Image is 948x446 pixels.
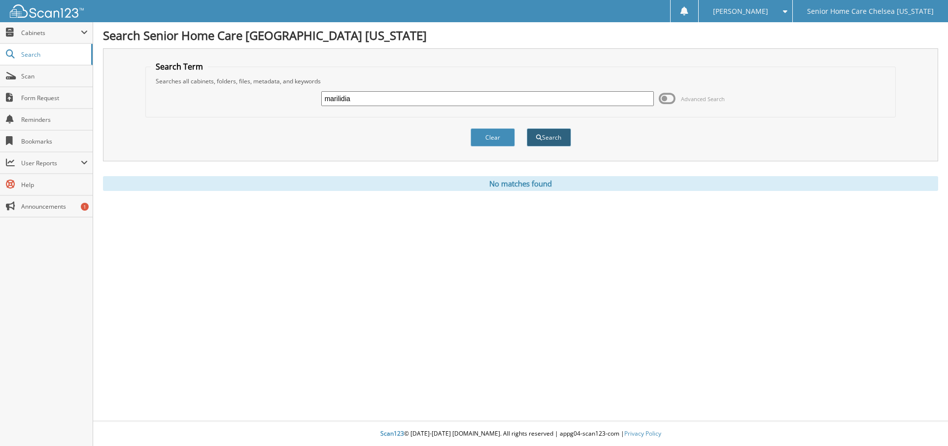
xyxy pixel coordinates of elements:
span: Scan123 [380,429,404,438]
div: Searches all cabinets, folders, files, metadata, and keywords [151,77,891,85]
span: Search [21,50,86,59]
button: Clear [471,128,515,147]
span: Cabinets [21,29,81,37]
button: Search [527,128,571,147]
span: Reminders [21,115,88,124]
div: © [DATE]-[DATE] [DOMAIN_NAME]. All rights reserved | appg04-scan123-com | [93,422,948,446]
span: [PERSON_NAME] [713,8,768,14]
span: Senior Home Care Chelsea [US_STATE] [807,8,934,14]
img: scan123-logo-white.svg [10,4,84,18]
span: Announcements [21,202,88,211]
h1: Search Senior Home Care [GEOGRAPHIC_DATA] [US_STATE] [103,27,938,43]
span: Bookmarks [21,137,88,146]
span: Scan [21,72,88,80]
span: User Reports [21,159,81,167]
span: Form Request [21,94,88,102]
div: 1 [81,203,89,211]
div: No matches found [103,176,938,191]
legend: Search Term [151,61,208,72]
span: Help [21,181,88,189]
span: Advanced Search [681,95,725,103]
a: Privacy Policy [624,429,661,438]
